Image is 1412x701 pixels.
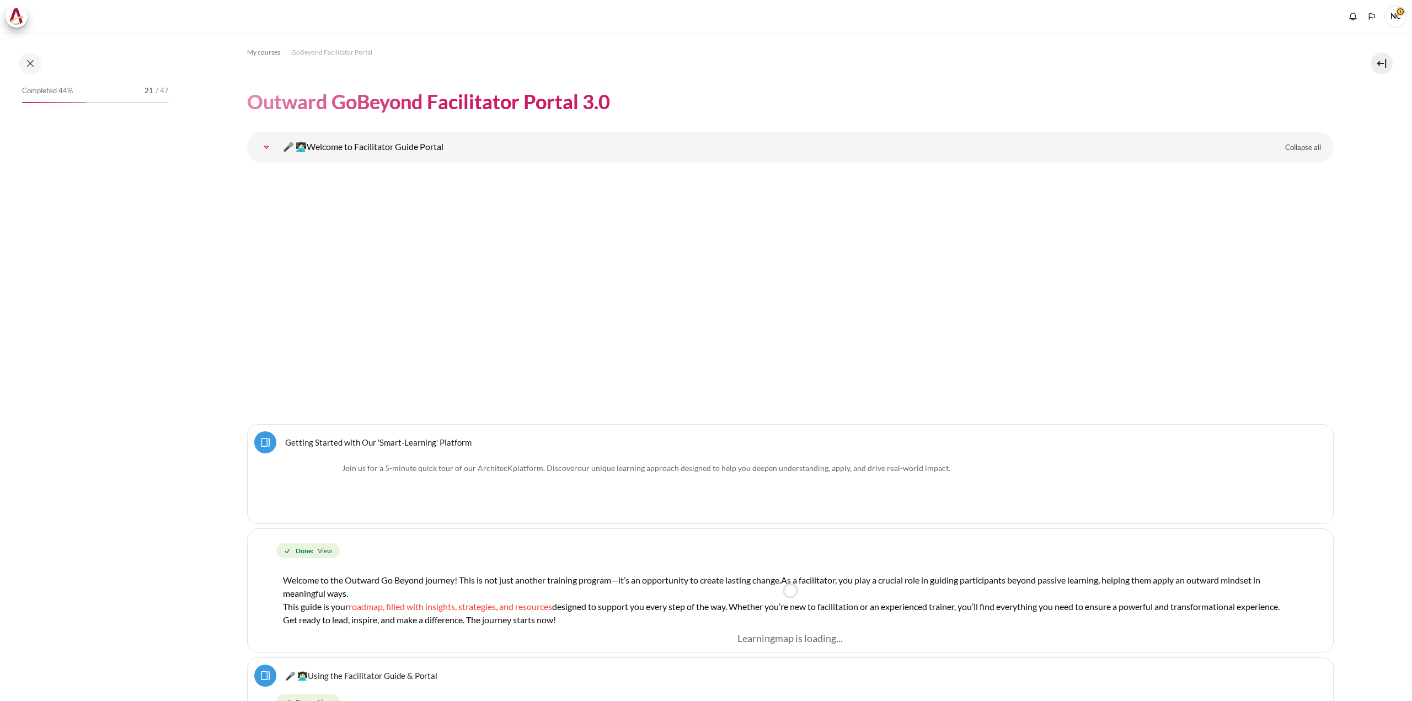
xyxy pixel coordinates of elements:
[291,46,372,59] a: GoBeyond Facilitator Portal
[6,6,33,28] a: Architeck Architeck
[145,85,153,97] span: 21
[577,463,949,473] span: our unique learning approach designed to help you deepen understanding, apply, and drive real-wor...
[283,631,1298,646] div: Learningmap is loading...
[577,463,950,473] span: .
[282,173,1172,413] img: Banner
[22,85,73,97] span: Completed 44%
[1384,6,1406,28] a: User menu
[349,601,552,612] span: roadmap, filled with insights, strategies, and resources
[283,575,1280,625] span: Welcome to the Outward Go Beyond journey! This is not just another training program—it’s an oppor...
[719,575,781,585] span: e lasting change.
[296,546,313,556] strong: Done:
[1285,142,1321,153] span: Collapse all
[1384,6,1406,28] span: NC
[283,462,338,517] img: platform logo
[247,89,610,115] h1: Outward GoBeyond Facilitator Portal 3.0
[22,102,87,103] div: 44%
[1363,8,1380,25] button: Languages
[291,47,372,57] span: GoBeyond Facilitator Portal
[9,8,24,25] img: Architeck
[1345,8,1361,25] div: Show notification window with no new notifications
[156,85,169,97] span: / 47
[318,546,332,556] span: View
[247,47,280,57] span: My courses
[276,541,1309,561] div: Completion requirements for Welcome to the Facilitator Guide Portal
[1277,138,1329,157] a: Collapse all
[247,46,280,59] a: My courses
[285,437,472,447] a: Getting Started with Our 'Smart-Learning' Platform
[285,670,437,681] a: 🎤 👩🏻‍💻Using the Facilitator Guide & Portal
[255,136,277,158] a: 🎤 👩🏻‍💻Welcome to Facilitator Guide Portal
[247,44,1334,61] nav: Navigation bar
[283,462,1298,474] p: Join us for a 5-minute quick tour of our ArchitecK platform. Discover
